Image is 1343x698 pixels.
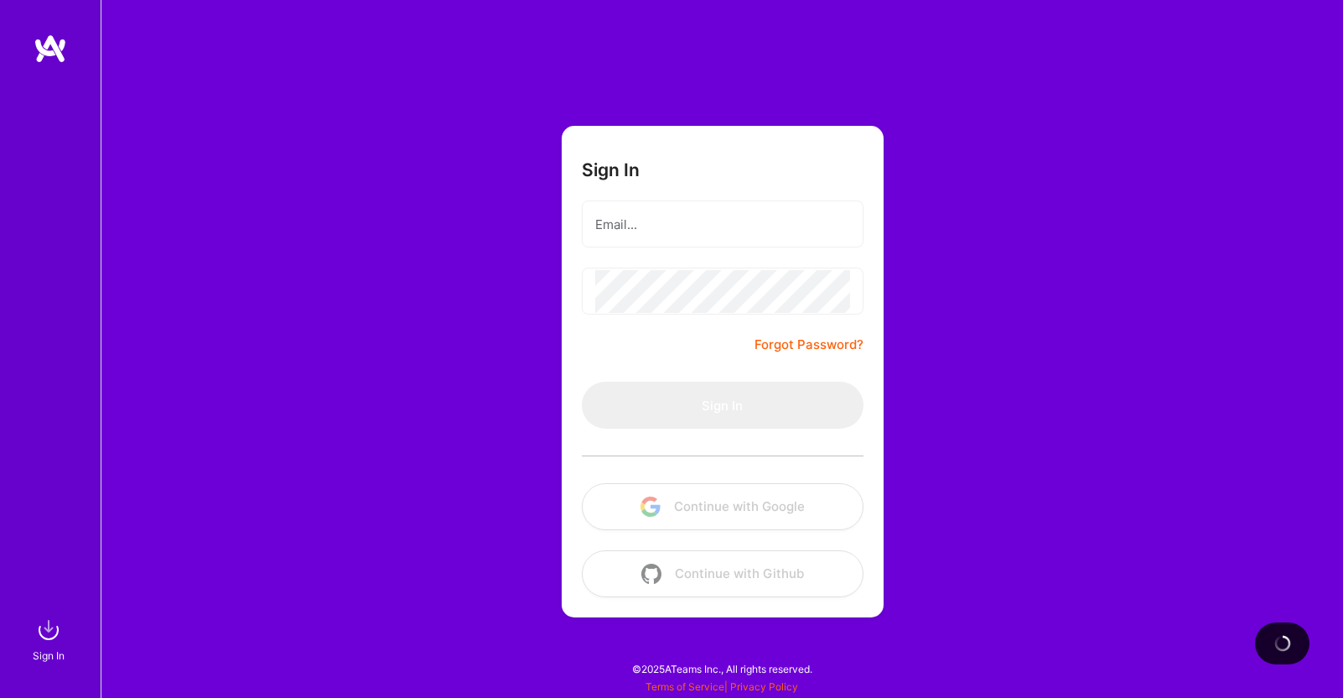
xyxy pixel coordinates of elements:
[730,680,798,693] a: Privacy Policy
[34,34,67,64] img: logo
[32,613,65,647] img: sign in
[582,483,863,530] button: Continue with Google
[754,335,863,355] a: Forgot Password?
[595,203,850,246] input: Email...
[33,647,65,664] div: Sign In
[582,550,863,597] button: Continue with Github
[646,680,798,693] span: |
[101,648,1343,690] div: © 2025 ATeams Inc., All rights reserved.
[1271,632,1294,655] img: loading
[582,159,640,180] h3: Sign In
[641,564,661,584] img: icon
[35,613,65,664] a: sign inSign In
[646,680,724,693] a: Terms of Service
[582,382,863,429] button: Sign In
[640,497,661,517] img: icon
